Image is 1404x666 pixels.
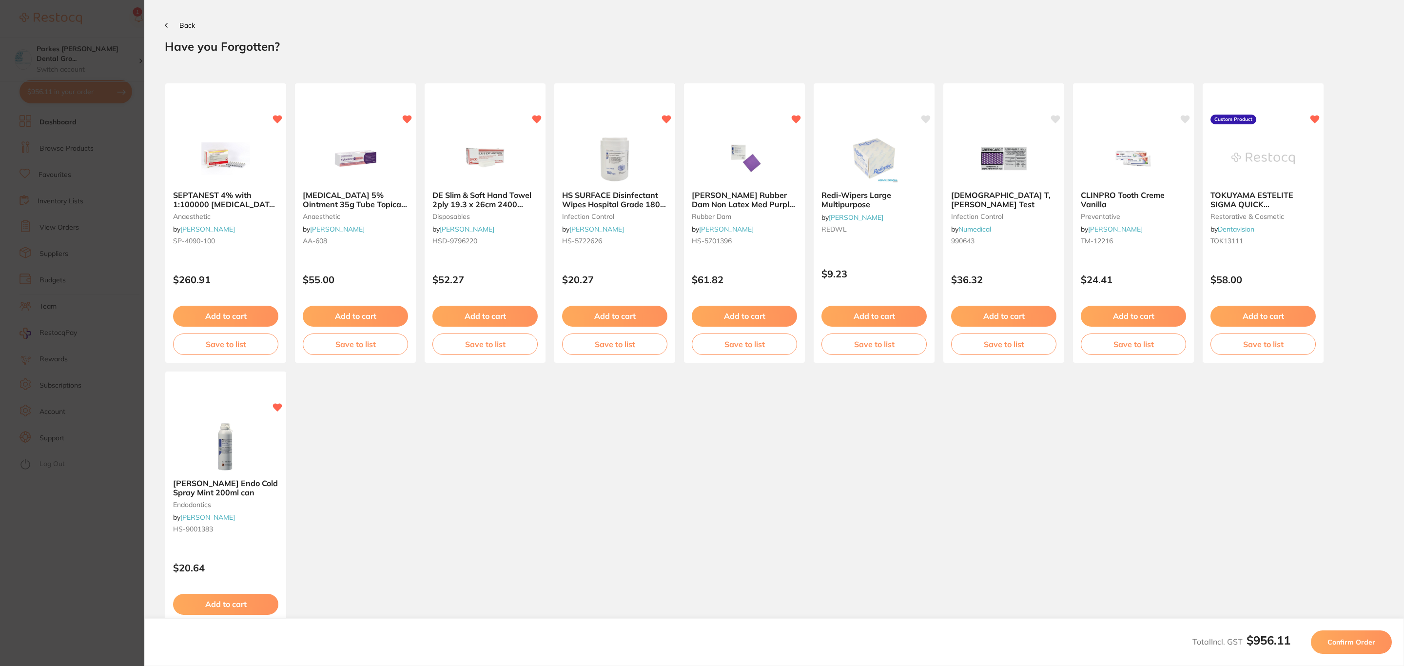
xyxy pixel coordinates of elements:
[303,274,408,285] p: $55.00
[173,501,278,509] small: endodontics
[180,513,235,522] a: [PERSON_NAME]
[432,306,538,326] button: Add to cart
[821,333,927,355] button: Save to list
[562,274,667,285] p: $20.27
[1192,637,1290,646] span: Total Incl. GST
[173,191,278,209] b: SEPTANEST 4% with 1:100000 adrenalin 2.2ml 2xBox 50 GOLD
[1231,134,1295,183] img: TOKUYAMA ESTELITE SIGMA QUICK RESTORATIVE SYRINGE A2 3.8G
[165,21,195,29] button: Back
[1218,225,1254,234] a: Dentavision
[310,225,365,234] a: [PERSON_NAME]
[1210,225,1254,234] span: by
[1081,213,1186,220] small: preventative
[173,333,278,355] button: Save to list
[303,213,408,220] small: anaesthetic
[440,225,494,234] a: [PERSON_NAME]
[432,225,494,234] span: by
[951,237,1056,245] small: 990643
[432,191,538,209] b: DE Slim & Soft Hand Towel 2ply 19.3 x 26cm 2400 sheets
[1210,213,1316,220] small: restorative & cosmetic
[173,274,278,285] p: $260.91
[303,306,408,326] button: Add to cart
[173,525,278,533] small: HS-9001383
[173,513,235,522] span: by
[1081,191,1186,209] b: CLINPRO Tooth Creme Vanilla
[1327,638,1375,646] span: Confirm Order
[1210,333,1316,355] button: Save to list
[692,225,754,234] span: by
[1210,115,1256,124] label: Custom Product
[951,333,1056,355] button: Save to list
[821,213,883,222] span: by
[951,274,1056,285] p: $36.32
[173,306,278,326] button: Add to cart
[173,479,278,497] b: Henry Schein Endo Cold Spray Mint 200ml can
[562,237,667,245] small: HS-5722626
[1081,306,1186,326] button: Add to cart
[180,225,235,234] a: [PERSON_NAME]
[453,134,517,183] img: DE Slim & Soft Hand Towel 2ply 19.3 x 26cm 2400 sheets
[1210,306,1316,326] button: Add to cart
[165,39,1384,54] h2: Have you Forgotten?
[562,333,667,355] button: Save to list
[1081,225,1143,234] span: by
[303,225,365,234] span: by
[303,333,408,355] button: Save to list
[432,237,538,245] small: HSD-9796220
[692,274,797,285] p: $61.82
[432,274,538,285] p: $52.27
[432,333,538,355] button: Save to list
[842,134,906,183] img: Redi-Wipers Large Multipurpose
[432,213,538,220] small: disposables
[194,422,257,471] img: Henry Schein Endo Cold Spray Mint 200ml can
[1210,191,1316,209] b: TOKUYAMA ESTELITE SIGMA QUICK RESTORATIVE SYRINGE A2 3.8G
[179,21,195,30] span: Back
[692,191,797,209] b: HENRY SCHEIN Rubber Dam Non Latex Med Purple 15x15cm Box30
[951,213,1056,220] small: infection control
[562,213,667,220] small: infection control
[1081,333,1186,355] button: Save to list
[173,562,278,573] p: $20.64
[173,237,278,245] small: SP-4090-100
[583,134,646,183] img: HS SURFACE Disinfectant Wipes Hospital Grade 180 Tub
[1088,225,1143,234] a: [PERSON_NAME]
[303,191,408,209] b: XYLOCAINE 5% Ointment 35g Tube Topical Anaesthetic
[713,134,776,183] img: HENRY SCHEIN Rubber Dam Non Latex Med Purple 15x15cm Box30
[958,225,991,234] a: Numedical
[1081,237,1186,245] small: TM-12216
[829,213,883,222] a: [PERSON_NAME]
[1102,134,1165,183] img: CLINPRO Tooth Creme Vanilla
[1210,237,1316,245] small: TOK13111
[821,225,927,233] small: REDWL
[951,306,1056,326] button: Add to cart
[173,225,235,234] span: by
[1210,274,1316,285] p: $58.00
[1081,274,1186,285] p: $24.41
[692,306,797,326] button: Add to cart
[569,225,624,234] a: [PERSON_NAME]
[562,225,624,234] span: by
[303,237,408,245] small: AA-608
[173,594,278,614] button: Add to cart
[324,134,387,183] img: XYLOCAINE 5% Ointment 35g Tube Topical Anaesthetic
[972,134,1035,183] img: Green Card T, Bowie Dick Test
[821,268,927,279] p: $9.23
[951,191,1056,209] b: Green Card T, Bowie Dick Test
[562,306,667,326] button: Add to cart
[692,213,797,220] small: rubber dam
[699,225,754,234] a: [PERSON_NAME]
[173,213,278,220] small: anaesthetic
[692,237,797,245] small: HS-5701396
[951,225,991,234] span: by
[1311,630,1392,654] button: Confirm Order
[1247,633,1290,647] b: $956.11
[194,134,257,183] img: SEPTANEST 4% with 1:100000 adrenalin 2.2ml 2xBox 50 GOLD
[692,333,797,355] button: Save to list
[562,191,667,209] b: HS SURFACE Disinfectant Wipes Hospital Grade 180 Tub
[821,191,927,209] b: Redi-Wipers Large Multipurpose
[821,306,927,326] button: Add to cart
